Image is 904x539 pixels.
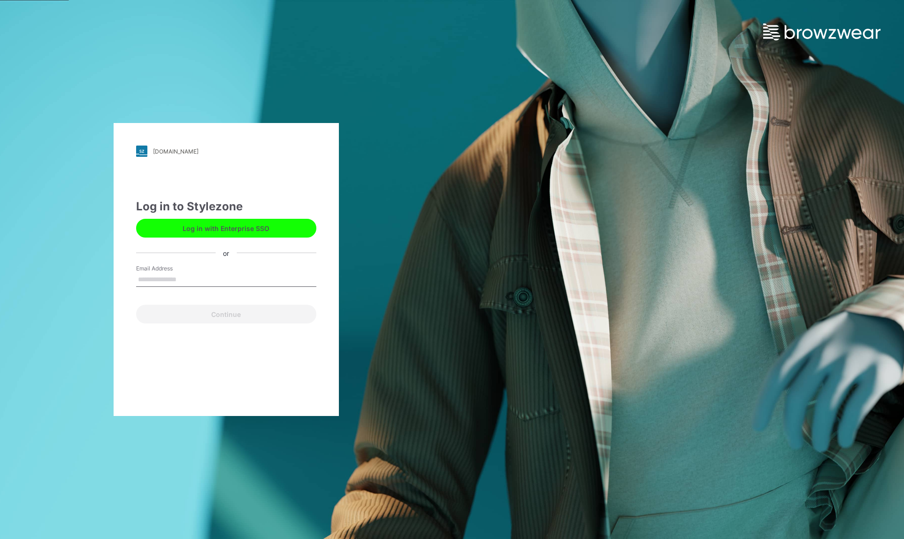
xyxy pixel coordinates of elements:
div: or [215,248,237,258]
label: Email Address [136,264,202,273]
div: [DOMAIN_NAME] [153,148,199,155]
a: [DOMAIN_NAME] [136,146,316,157]
img: stylezone-logo.562084cfcfab977791bfbf7441f1a819.svg [136,146,147,157]
img: browzwear-logo.e42bd6dac1945053ebaf764b6aa21510.svg [763,23,881,40]
div: Log in to Stylezone [136,198,316,215]
button: Log in with Enterprise SSO [136,219,316,238]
